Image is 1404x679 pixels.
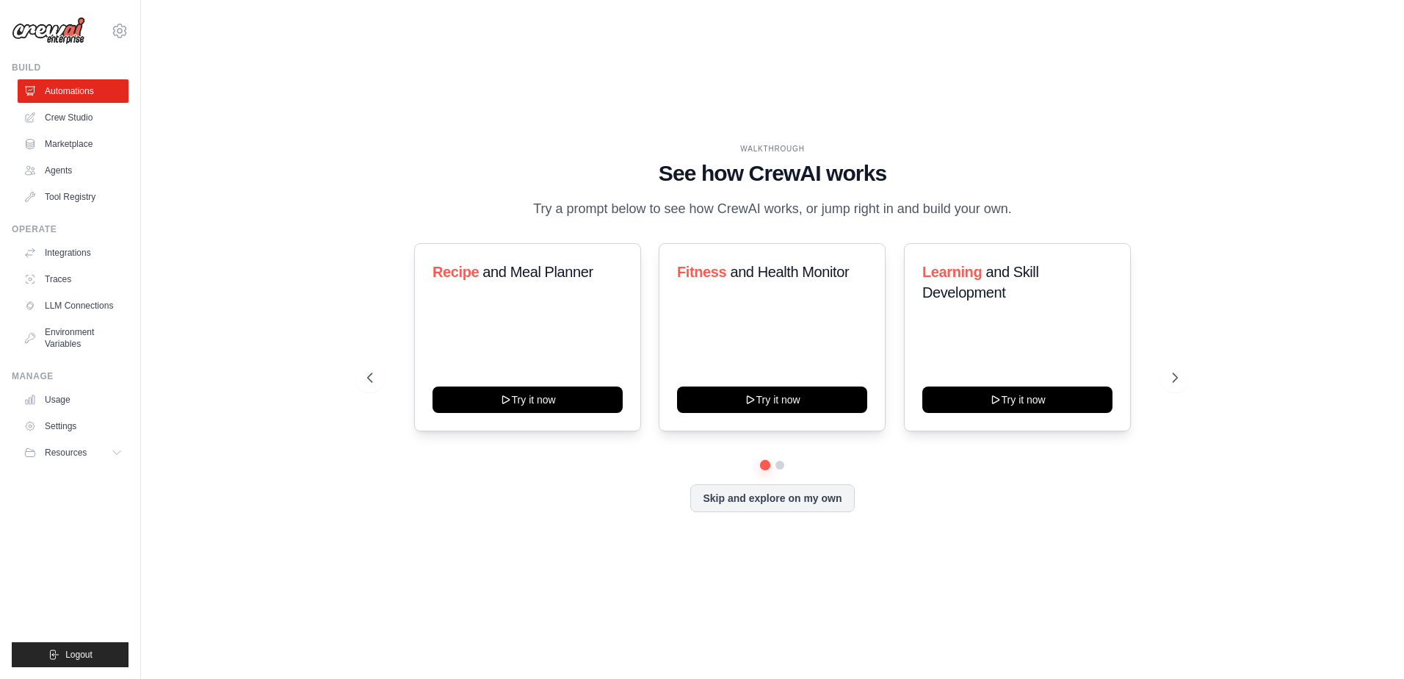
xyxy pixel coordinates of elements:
img: Logo [12,17,85,45]
span: and Meal Planner [482,264,593,280]
span: Recipe [433,264,479,280]
button: Logout [12,642,129,667]
a: Crew Studio [18,106,129,129]
a: Tool Registry [18,185,129,209]
div: Manage [12,370,129,382]
span: Fitness [677,264,726,280]
a: Automations [18,79,129,103]
button: Try it now [677,387,867,413]
a: Marketplace [18,132,129,156]
div: Operate [12,223,129,235]
span: Logout [65,649,93,661]
button: Try it now [433,387,623,413]
a: Traces [18,267,129,291]
span: Resources [45,447,87,459]
p: Try a prompt below to see how CrewAI works, or jump right in and build your own. [526,198,1019,220]
h1: See how CrewAI works [367,160,1178,187]
span: Learning [922,264,982,280]
a: Environment Variables [18,320,129,356]
div: Build [12,62,129,73]
span: and Health Monitor [731,264,850,280]
a: Agents [18,159,129,182]
a: Integrations [18,241,129,265]
a: LLM Connections [18,294,129,317]
a: Settings [18,414,129,438]
span: and Skill Development [922,264,1038,301]
button: Try it now [922,387,1112,413]
button: Resources [18,441,129,464]
button: Skip and explore on my own [690,484,854,512]
div: WALKTHROUGH [367,143,1178,154]
a: Usage [18,388,129,412]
